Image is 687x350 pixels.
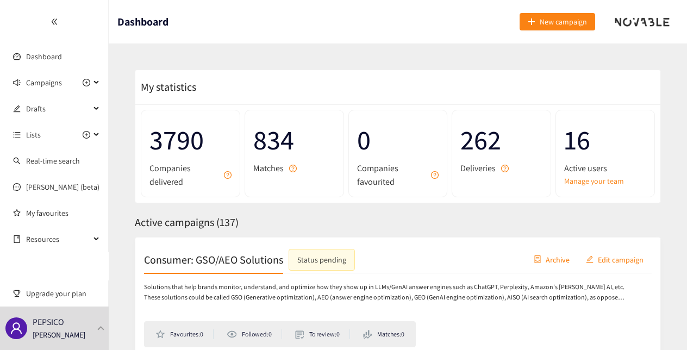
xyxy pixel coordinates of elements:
span: Companies delivered [149,161,218,189]
span: question-circle [501,165,509,172]
span: Lists [26,124,41,146]
span: 834 [253,118,335,161]
span: New campaign [540,16,587,28]
span: 3790 [149,118,232,161]
span: Active campaigns ( 137 ) [135,215,239,229]
span: user [10,322,23,335]
a: Real-time search [26,156,80,166]
span: Deliveries [460,161,496,175]
button: plusNew campaign [520,13,595,30]
span: Campaigns [26,72,62,93]
span: Companies favourited [357,161,426,189]
p: PEPSICO [33,315,64,329]
span: question-circle [289,165,297,172]
span: unordered-list [13,131,21,139]
span: sound [13,79,21,86]
li: Followed: 0 [227,329,282,339]
span: book [13,235,21,243]
span: Upgrade your plan [26,283,100,304]
span: question-circle [431,171,439,179]
a: My favourites [26,202,100,224]
a: Dashboard [26,52,62,61]
span: double-left [51,18,58,26]
p: [PERSON_NAME] [33,329,85,341]
span: Drafts [26,98,90,120]
li: Favourites: 0 [155,329,214,339]
span: trophy [13,290,21,297]
span: Matches [253,161,284,175]
p: Solutions that help brands monitor, understand, and optimize how they show up in LLMs/GenAI answe... [144,282,627,303]
span: 262 [460,118,542,161]
span: My statistics [135,80,196,94]
span: 0 [357,118,439,161]
li: Matches: 0 [363,329,404,339]
span: edit [13,105,21,112]
span: Active users [564,161,607,175]
span: question-circle [224,171,232,179]
h2: Consumer: GSO/AEO Solutions [144,252,283,267]
span: plus-circle [83,131,90,139]
span: plus-circle [83,79,90,86]
span: Resources [26,228,90,250]
iframe: Chat Widget [510,233,687,350]
a: Manage your team [564,175,646,187]
li: To review: 0 [295,329,350,339]
div: Status pending [297,253,346,265]
span: 16 [564,118,646,161]
a: [PERSON_NAME] (beta) [26,182,99,192]
span: plus [528,18,535,27]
